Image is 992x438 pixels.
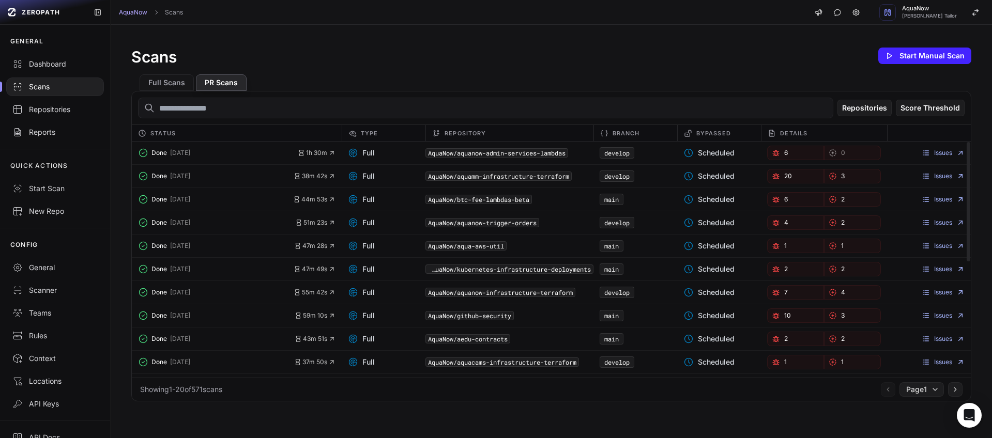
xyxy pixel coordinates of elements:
span: Scheduled [683,171,735,181]
span: 3 [841,311,845,320]
span: 43m 51s [295,335,335,343]
div: Teams [12,308,98,318]
span: Scheduled [683,334,735,344]
div: Showing 1 - 20 of 571 scans [140,384,222,395]
a: 2 [824,215,881,230]
a: main [604,311,619,320]
button: 51m 23s [295,218,335,227]
svg: chevron right, [152,9,160,16]
a: Issues [922,358,965,366]
button: 38m 42s [294,172,335,180]
button: Done [DATE] [138,169,294,183]
div: Open Intercom Messenger [957,403,982,428]
button: Done [DATE] [138,308,295,323]
span: [DATE] [170,265,190,273]
div: Reports [12,127,98,137]
code: AquaNow/aqua-aws-util [425,241,507,251]
a: 20 [767,169,824,183]
div: New Repo [12,206,98,216]
span: 3 [841,172,845,180]
span: Status [150,127,176,139]
a: Issues [922,195,965,204]
button: 37m 50s [294,358,335,366]
a: 3 [824,308,881,323]
span: 2 [841,195,845,204]
a: 1 [824,355,881,369]
a: Issues [922,242,965,250]
button: 55m 42s [294,288,335,296]
button: 59m 10s [295,311,335,320]
span: Done [151,335,167,343]
a: ZEROPATH [4,4,85,21]
span: Full [348,310,375,321]
a: 2 [767,332,824,346]
button: Done [DATE] [138,146,298,160]
button: 1h 30m [298,149,335,157]
button: 2 [767,262,824,276]
button: Done [DATE] [138,192,293,207]
button: 4 [767,215,824,230]
span: ZEROPATH [22,8,60,17]
button: Start Manual Scan [878,48,971,64]
span: Scheduled [683,287,735,298]
a: main [604,242,619,250]
a: 6 [767,192,824,207]
a: Issues [922,311,965,320]
span: 7 [784,288,788,296]
button: Done [DATE] [138,332,295,346]
button: 2 [824,332,881,346]
span: [DATE] [170,358,190,366]
a: 1 [767,355,824,369]
span: Done [151,265,167,273]
button: Done [DATE] [138,215,295,230]
span: 20 [784,172,792,180]
button: 44m 53s [293,195,335,204]
button: 47m 49s [294,265,335,273]
button: 47m 28s [294,242,335,250]
div: Dashboard [12,59,98,69]
span: 1 [841,358,844,366]
a: main [604,265,619,273]
span: [DATE] [170,242,190,250]
div: Context [12,353,98,364]
button: AquaNow/kubernetes-infrastructure-deployments [425,264,593,274]
button: 0 [824,146,881,160]
a: 7 [767,285,824,300]
span: AquaNow [902,6,957,11]
span: Full [348,217,375,228]
span: Type [361,127,378,139]
span: [PERSON_NAME] Tailor [902,13,957,19]
div: Rules [12,331,98,341]
span: 1 [841,242,844,250]
span: Scheduled [683,194,735,205]
a: main [604,335,619,343]
span: Full [348,241,375,251]
span: 4 [784,218,788,227]
a: develop [604,288,630,296]
span: Details [780,127,807,139]
span: Full [348,264,375,274]
button: Repositories [837,100,892,116]
span: [DATE] [170,335,190,343]
span: Bypassed [696,127,731,139]
span: 6 [784,149,788,157]
div: General [12,262,98,273]
span: Repository [445,127,486,139]
h1: Scans [131,48,177,66]
a: 6 [767,146,824,160]
span: Full [348,148,375,158]
span: Done [151,311,167,320]
a: 2 [824,192,881,207]
span: Done [151,218,167,227]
